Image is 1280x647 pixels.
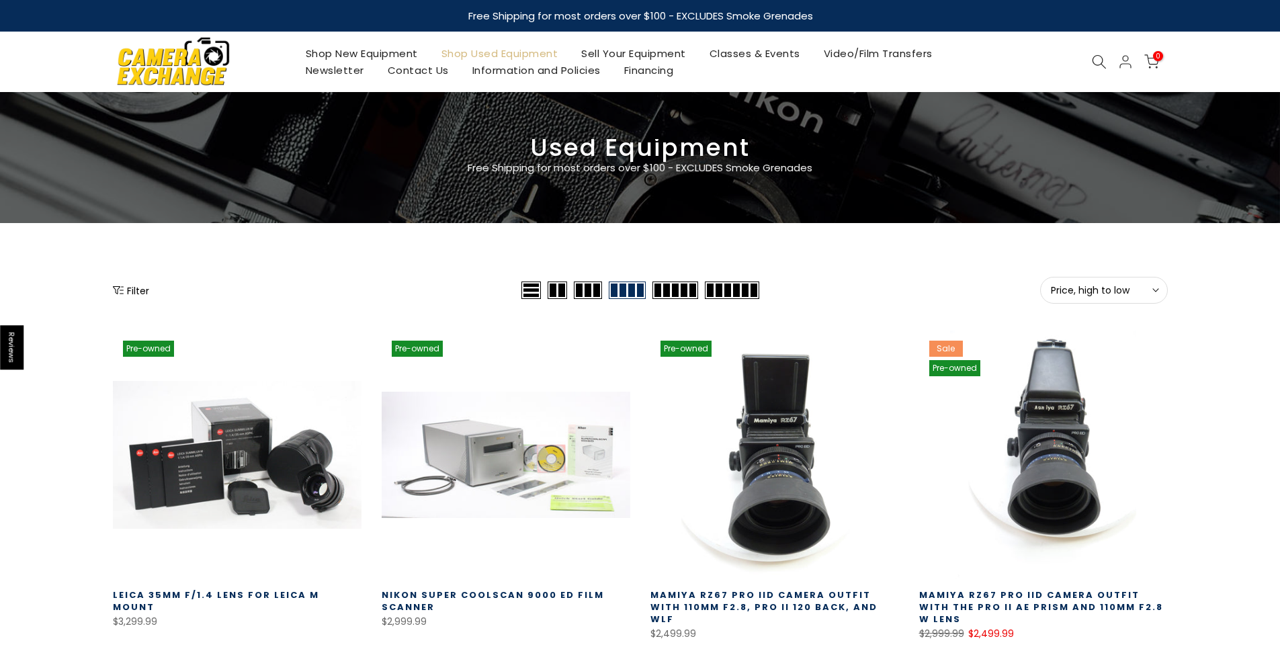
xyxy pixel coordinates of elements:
[650,589,878,626] a: Mamiya RZ67 Pro IID Camera Outfit with 110MM F2.8, Pro II 120 Back, and WLF
[1144,54,1159,69] a: 0
[612,62,685,79] a: Financing
[468,9,812,23] strong: Free Shipping for most orders over $100 - EXCLUDES Smoke Grenades
[376,62,460,79] a: Contact Us
[1051,284,1157,296] span: Price, high to low
[460,62,612,79] a: Information and Policies
[919,627,964,640] del: $2,999.99
[968,626,1014,642] ins: $2,499.99
[429,45,570,62] a: Shop Used Equipment
[382,589,604,613] a: Nikon Super Coolscan 9000 ED Film Scanner
[382,613,630,630] div: $2,999.99
[697,45,812,62] a: Classes & Events
[294,62,376,79] a: Newsletter
[294,45,429,62] a: Shop New Equipment
[113,284,149,297] button: Show filters
[1040,277,1168,304] button: Price, high to low
[812,45,944,62] a: Video/Film Transfers
[1153,51,1163,61] span: 0
[113,139,1168,157] h3: Used Equipment
[919,589,1163,626] a: Mamiya RZ67 Pro IID Camera Outfit with the Pro II AE Prism and 110MM F2.8 W Lens
[650,626,899,642] div: $2,499.99
[113,589,319,613] a: Leica 35mm f/1.4 Lens for Leica M Mount
[388,160,892,176] p: Free Shipping for most orders over $100 - EXCLUDES Smoke Grenades
[113,613,361,630] div: $3,299.99
[570,45,698,62] a: Sell Your Equipment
